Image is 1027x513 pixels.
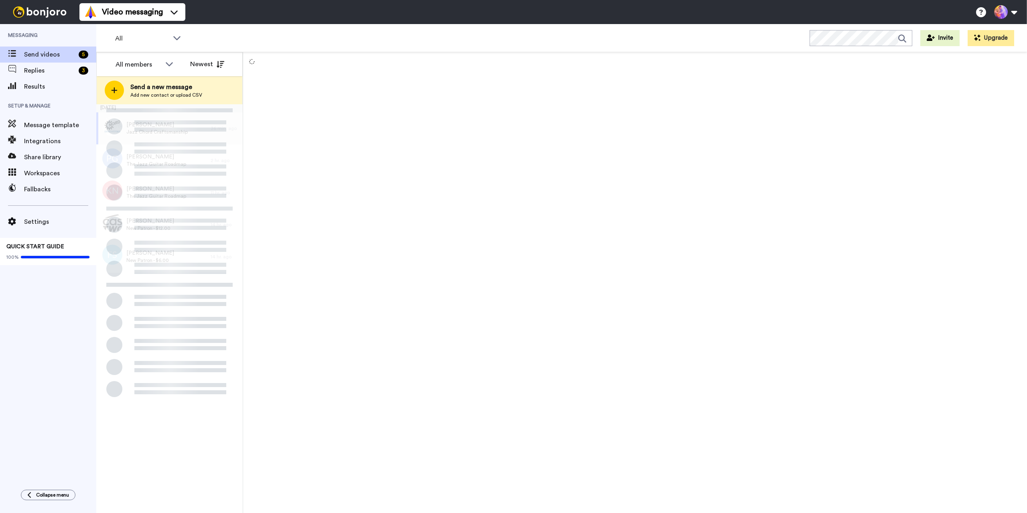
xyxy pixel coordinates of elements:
[102,148,122,168] img: pg.png
[184,56,230,72] button: Newest
[126,153,186,161] span: [PERSON_NAME]
[126,225,174,231] span: New Patron - $12.00
[126,161,186,167] span: The Jazz Guitar Roadmap
[24,136,96,146] span: Integrations
[79,67,88,75] div: 3
[116,60,161,69] div: All members
[126,257,174,264] span: New Patron - $6.00
[21,490,75,500] button: Collapse menu
[102,213,122,233] img: b255938b-eb6d-40fa-8f74-bbadc50638dc.jpg
[96,104,243,112] div: [DATE]
[24,66,75,75] span: Replies
[24,120,96,130] span: Message template
[84,6,97,18] img: vm-color.svg
[10,6,70,18] img: bj-logo-header-white.svg
[102,245,122,265] img: fs.png
[211,189,239,196] div: 11 hr. ago
[126,185,186,193] span: [PERSON_NAME]
[102,116,122,136] img: dce4e14a-741b-4689-9c68-15ed074ee161.jpg
[211,125,239,132] div: 36 min. ago
[130,92,202,98] span: Add new contact or upload CSV
[102,6,163,18] span: Video messaging
[115,34,169,43] span: All
[24,152,96,162] span: Share library
[24,82,96,91] span: Results
[24,217,96,227] span: Settings
[211,221,239,228] div: 14 hr. ago
[920,30,960,46] button: Invite
[211,157,239,164] div: 2 hr. ago
[126,129,188,135] span: Jazz Chord Craftsmanship
[126,217,174,225] span: [PERSON_NAME]
[126,193,186,199] span: The Jazz Guitar Roadmap
[211,253,239,260] div: 14 hr. ago
[126,249,174,257] span: [PERSON_NAME]
[968,30,1014,46] button: Upgrade
[79,51,88,59] div: 5
[102,180,122,201] img: kn.png
[24,50,75,59] span: Send videos
[6,244,64,249] span: QUICK START GUIDE
[6,254,19,260] span: 100%
[24,168,96,178] span: Workspaces
[36,492,69,498] span: Collapse menu
[24,185,96,194] span: Fallbacks
[130,82,202,92] span: Send a new message
[126,121,188,129] span: [PERSON_NAME]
